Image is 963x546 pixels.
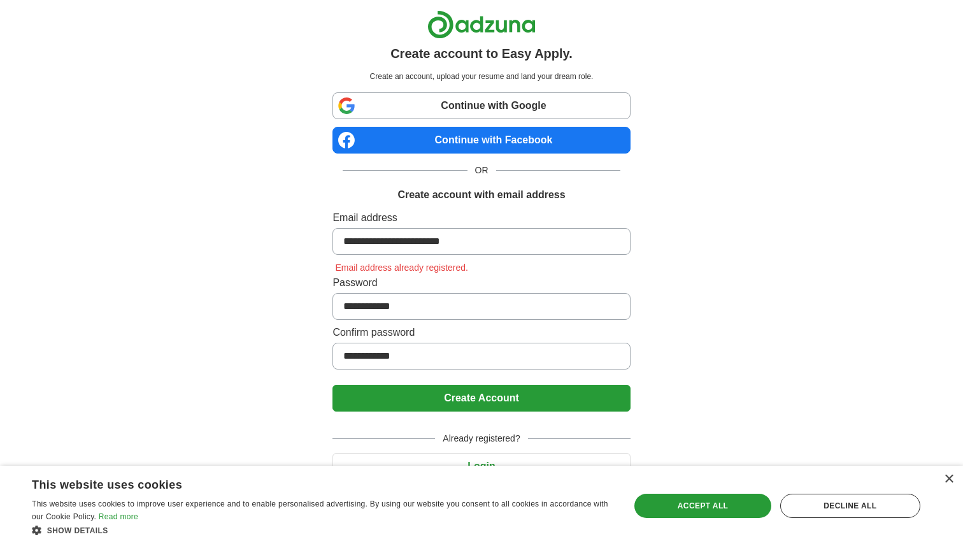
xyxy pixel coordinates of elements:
button: Create Account [332,385,630,412]
span: OR [467,164,496,177]
div: This website uses cookies [32,473,580,492]
span: This website uses cookies to improve user experience and to enable personalised advertising. By u... [32,499,608,521]
h1: Create account with email address [397,187,565,203]
label: Confirm password [332,325,630,340]
a: Login [332,461,630,471]
span: Already registered? [435,432,527,445]
a: Read more, opens a new window [99,512,138,521]
img: Adzuna logo [427,10,536,39]
label: Email address [332,210,630,226]
a: Continue with Google [332,92,630,119]
div: Decline all [780,494,920,518]
span: Email address already registered. [332,262,471,273]
a: Continue with Facebook [332,127,630,154]
button: Login [332,453,630,480]
span: Show details [47,526,108,535]
div: Show details [32,524,612,536]
div: Close [944,475,953,484]
div: Accept all [634,494,771,518]
h1: Create account to Easy Apply. [390,44,573,63]
p: Create an account, upload your resume and land your dream role. [335,71,627,82]
label: Password [332,275,630,291]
